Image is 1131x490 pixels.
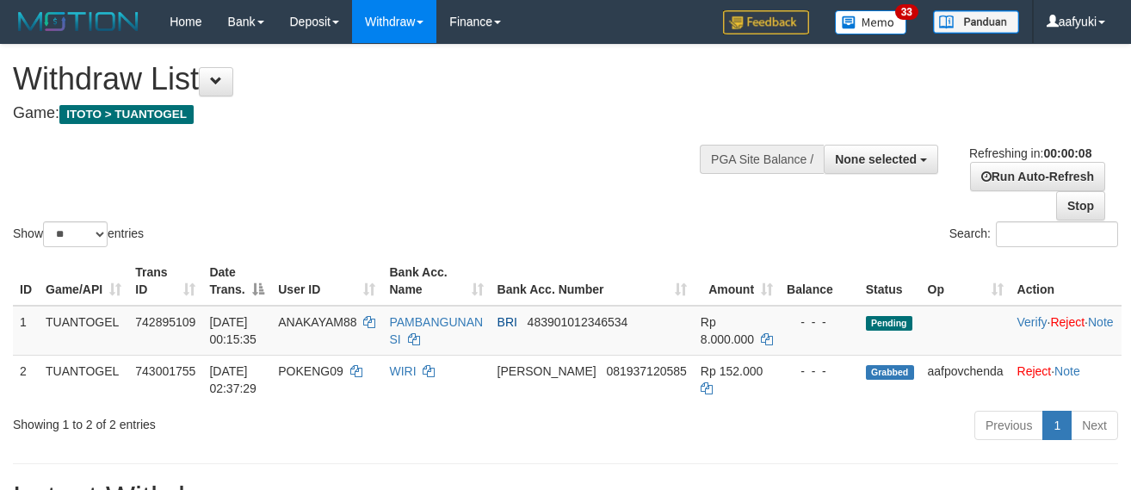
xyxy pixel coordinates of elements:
span: BRI [498,315,517,329]
div: - - - [787,313,852,331]
span: 743001755 [135,364,195,378]
img: Button%20Memo.svg [835,10,907,34]
td: 1 [13,306,39,356]
th: Bank Acc. Number: activate to sort column ascending [491,257,694,306]
h4: Game: [13,105,737,122]
th: Action [1010,257,1122,306]
span: Rp 8.000.000 [701,315,754,346]
span: ITOTO > TUANTOGEL [59,105,194,124]
a: Reject [1017,364,1052,378]
span: Copy 483901012346534 to clipboard [528,315,628,329]
span: POKENG09 [278,364,343,378]
button: None selected [824,145,938,174]
th: Status [859,257,921,306]
div: PGA Site Balance / [700,145,824,174]
select: Showentries [43,221,108,247]
a: Next [1071,411,1118,440]
img: MOTION_logo.png [13,9,144,34]
th: Amount: activate to sort column ascending [694,257,780,306]
td: · · [1010,306,1122,356]
span: [PERSON_NAME] [498,364,596,378]
span: ANAKAYAM88 [278,315,356,329]
th: Trans ID: activate to sort column ascending [128,257,202,306]
a: Reject [1050,315,1085,329]
a: Note [1054,364,1080,378]
th: User ID: activate to sort column ascending [271,257,382,306]
label: Show entries [13,221,144,247]
th: ID [13,257,39,306]
label: Search: [949,221,1118,247]
span: Pending [866,316,912,331]
span: 742895109 [135,315,195,329]
a: PAMBANGUNAN SI [389,315,483,346]
td: · [1010,355,1122,404]
span: 33 [895,4,918,20]
a: Verify [1017,315,1048,329]
span: None selected [835,152,917,166]
a: Stop [1056,191,1105,220]
span: Grabbed [866,365,914,380]
div: - - - [787,363,852,380]
td: TUANTOGEL [39,306,128,356]
th: Date Trans.: activate to sort column descending [202,257,271,306]
img: panduan.png [933,10,1019,34]
a: Previous [974,411,1043,440]
th: Game/API: activate to sort column ascending [39,257,128,306]
a: WIRI [389,364,416,378]
span: [DATE] 00:15:35 [209,315,256,346]
h1: Withdraw List [13,62,737,96]
span: [DATE] 02:37:29 [209,364,256,395]
div: Showing 1 to 2 of 2 entries [13,409,459,433]
span: Copy 081937120585 to clipboard [606,364,686,378]
span: Refreshing in: [969,146,1091,160]
span: Rp 152.000 [701,364,763,378]
a: 1 [1042,411,1072,440]
td: aafpovchenda [921,355,1010,404]
img: Feedback.jpg [723,10,809,34]
th: Bank Acc. Name: activate to sort column ascending [382,257,490,306]
td: 2 [13,355,39,404]
th: Op: activate to sort column ascending [921,257,1010,306]
th: Balance [780,257,859,306]
strong: 00:00:08 [1043,146,1091,160]
a: Note [1088,315,1114,329]
td: TUANTOGEL [39,355,128,404]
a: Run Auto-Refresh [970,162,1105,191]
input: Search: [996,221,1118,247]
